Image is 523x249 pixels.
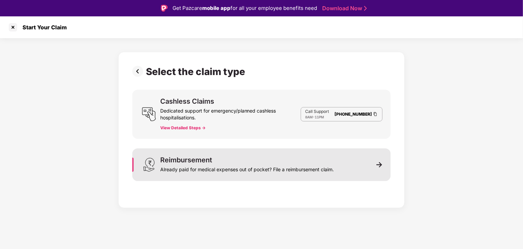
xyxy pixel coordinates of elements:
img: Stroke [364,5,367,12]
span: 8AM [305,115,313,119]
strong: mobile app [202,5,230,11]
img: svg+xml;base64,PHN2ZyB3aWR0aD0iMTEiIGhlaWdodD0iMTEiIHZpZXdCb3g9IjAgMCAxMSAxMSIgZmlsbD0ibm9uZSIgeG... [376,162,383,168]
div: Get Pazcare for all your employee benefits need [173,4,317,12]
div: Cashless Claims [160,98,214,105]
button: View Detailed Steps -> [160,125,206,131]
div: Reimbursement [160,157,212,163]
div: Dedicated support for emergency/planned cashless hospitalisations. [160,105,301,121]
img: svg+xml;base64,PHN2ZyBpZD0iUHJldi0zMngzMiIgeG1sbnM9Imh0dHA6Ly93d3cudzMub3JnLzIwMDAvc3ZnIiB3aWR0aD... [132,66,146,77]
span: 11PM [315,115,324,119]
img: Clipboard Icon [373,111,378,117]
a: [PHONE_NUMBER] [334,112,372,117]
p: Call Support [305,109,329,114]
div: Start Your Claim [18,24,67,31]
a: Download Now [322,5,365,12]
img: svg+xml;base64,PHN2ZyB3aWR0aD0iMjQiIGhlaWdodD0iMjUiIHZpZXdCb3g9IjAgMCAyNCAyNSIgZmlsbD0ibm9uZSIgeG... [142,107,156,121]
div: - [305,114,329,120]
img: svg+xml;base64,PHN2ZyB3aWR0aD0iMjQiIGhlaWdodD0iMzEiIHZpZXdCb3g9IjAgMCAyNCAzMSIgZmlsbD0ibm9uZSIgeG... [142,158,156,172]
img: Logo [161,5,168,12]
div: Already paid for medical expenses out of pocket? File a reimbursement claim. [160,163,334,173]
div: Select the claim type [146,66,248,77]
